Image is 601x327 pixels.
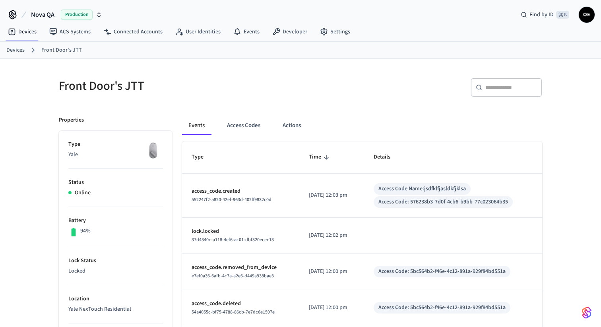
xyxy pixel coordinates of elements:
a: Connected Accounts [97,25,169,39]
div: Find by ID⌘ K [514,8,576,22]
p: lock.locked [192,227,290,236]
p: Yale NexTouch Residential [68,305,163,313]
span: ⌘ K [556,11,569,19]
span: Details [374,151,401,163]
span: OE [580,8,594,22]
div: Access Code: 5bc564b2-f46e-4c12-891a-929f84bd551a [378,304,506,312]
p: [DATE] 12:03 pm [309,191,355,199]
p: Battery [68,217,163,225]
span: Nova QA [31,10,54,19]
div: Access Code: 576238b3-7d0f-4cb6-b9bb-77c023064b35 [378,198,508,206]
div: Access Code: 5bc564b2-f46e-4c12-891a-929f84bd551a [378,267,506,276]
span: 37d4340c-a118-4ef6-ac01-dbf320ecec13 [192,236,274,243]
a: Front Door's JTT [41,46,82,54]
span: Production [61,10,93,20]
a: Devices [6,46,25,54]
a: Settings [314,25,357,39]
p: access_code.deleted [192,300,290,308]
button: Actions [276,116,307,135]
img: August Wifi Smart Lock 3rd Gen, Silver, Front [143,140,163,160]
p: Lock Status [68,257,163,265]
button: Events [182,116,211,135]
a: Events [227,25,266,39]
a: Developer [266,25,314,39]
button: OE [579,7,595,23]
span: Time [309,151,332,163]
span: Find by ID [529,11,554,19]
p: Properties [59,116,84,124]
span: e7ef0a36-6afb-4c7a-a2e6-d449a938bae3 [192,273,274,279]
p: Location [68,295,163,303]
a: Devices [2,25,43,39]
p: Status [68,178,163,187]
p: Online [75,189,91,197]
p: Yale [68,151,163,159]
p: access_code.created [192,187,290,195]
p: Type [68,140,163,149]
a: ACS Systems [43,25,97,39]
p: [DATE] 12:02 pm [309,231,355,240]
span: 54a4055c-bf75-4788-86cb-7e7dc6e1597e [192,309,275,315]
p: Locked [68,267,163,275]
div: Access Code Name: jsdfklfjasldkfjklsa [378,185,466,193]
p: [DATE] 12:00 pm [309,267,355,276]
p: 94% [80,227,91,235]
img: SeamLogoGradient.69752ec5.svg [582,306,591,319]
button: Access Codes [221,116,267,135]
div: ant example [182,116,542,135]
span: Type [192,151,214,163]
p: [DATE] 12:00 pm [309,304,355,312]
span: 552247f2-a820-42ef-963d-402ff9832c0d [192,196,271,203]
h5: Front Door's JTT [59,78,296,94]
p: access_code.removed_from_device [192,263,290,272]
a: User Identities [169,25,227,39]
